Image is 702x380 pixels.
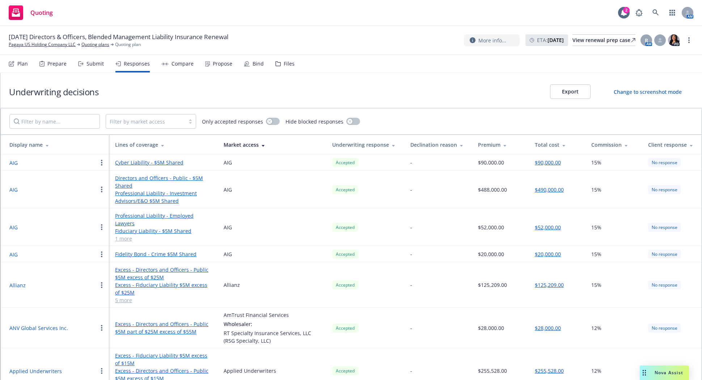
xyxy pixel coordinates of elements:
div: Total cost [535,141,580,149]
div: Accepted [332,158,358,167]
a: Excess - Directors and Officers - Public $5M part of $25M excess of $55M [115,320,212,335]
button: Applied Underwriters [9,367,62,375]
span: Quoting plan [115,41,141,48]
button: $52,000.00 [535,224,561,231]
span: 12% [591,367,601,375]
span: Quoting [30,10,53,16]
button: $255,528.00 [535,367,564,375]
div: Underwriting response [332,141,399,149]
a: Quoting plans [81,41,109,48]
span: 12% [591,324,601,332]
a: Excess - Fiduciary Liability $5M excess of $15M [115,352,212,367]
h1: Underwriting decisions [9,86,98,98]
div: $255,528.00 [478,367,507,375]
div: Submit [86,61,104,67]
div: Client response [648,141,696,149]
div: No response [648,185,681,194]
div: Change to screenshot mode [614,88,682,96]
div: AIG [224,186,232,193]
div: - [410,281,412,289]
div: Market access [224,141,321,149]
div: Display name [9,141,103,149]
div: Files [284,61,295,67]
div: Accepted [332,250,358,259]
div: Allianz [224,281,240,289]
div: - [410,250,412,258]
a: Pagaya US Holding Company LLC [9,41,76,48]
span: 15% [591,281,601,289]
a: Switch app [665,5,680,20]
span: ETA : [537,36,564,44]
button: Export [550,84,591,99]
a: View renewal prep case [572,34,635,46]
div: View renewal prep case [572,35,635,46]
a: Quoting [6,3,56,23]
span: 15% [591,250,601,258]
div: No response [648,223,681,232]
div: Applied Underwriters [224,367,276,375]
div: - [410,224,412,231]
div: $488,000.00 [478,186,507,193]
div: - [410,367,412,375]
span: [DATE] Directors & Officers, Blended Management Liability Insurance Renewal [9,33,228,41]
div: $125,209.00 [478,281,507,289]
span: R [645,37,648,44]
div: AmTrust Financial Services [224,311,321,319]
button: More info... [464,34,520,46]
strong: [DATE] [547,37,564,43]
div: Accepted [332,366,358,375]
div: No response [648,250,681,259]
div: Accepted [332,323,358,333]
span: 15% [591,186,601,193]
a: Excess - Directors and Officers - Public $5M excess of $25M [115,266,212,281]
div: Bind [253,61,264,67]
div: AIG [224,250,232,258]
a: Fiduciary Liability - $5M Shared [115,227,212,235]
a: Professional Liability - Employed Lawyers [115,212,212,227]
img: photo [668,34,680,46]
a: 1 more [115,235,212,242]
button: AIG [9,224,18,231]
div: Accepted [332,280,358,289]
button: Change to screenshot mode [602,84,693,99]
div: No response [648,280,681,289]
button: AIG [9,251,18,258]
a: Fidelity Bond - Crime $5M Shared [115,250,212,258]
div: Premium [478,141,523,149]
div: RT Specialty Insurance Services, LLC (RSG Specialty, LLC) [224,329,321,344]
div: Accepted [332,223,358,232]
div: Declination reason [410,141,466,149]
a: Search [648,5,663,20]
span: 15% [591,224,601,231]
a: Report a Bug [632,5,646,20]
div: - [410,324,412,332]
button: Nova Assist [640,366,689,380]
a: Directors and Officers - Public - $5M Shared [115,174,212,189]
span: Hide blocked responses [286,118,343,125]
button: AIG [9,159,18,167]
button: Allianz [9,281,26,289]
a: Excess - Fiduciary Liability $5M excess of $25M [115,281,212,296]
div: - [410,159,412,166]
div: Wholesaler: [224,320,321,328]
div: 2 [623,7,630,13]
div: $28,000.00 [478,324,504,332]
div: Lines of coverage [115,141,212,149]
a: 5 more [115,296,212,304]
button: $28,000.00 [535,324,561,332]
span: Only accepted responses [202,118,263,125]
div: AIG [224,159,232,166]
div: No response [648,323,681,333]
div: Accepted [332,185,358,194]
span: More info... [478,37,506,44]
div: Commission [591,141,637,149]
div: Prepare [47,61,67,67]
div: Propose [213,61,232,67]
div: Responses [124,61,150,67]
button: $90,000.00 [535,159,561,166]
button: $490,000.00 [535,186,564,193]
button: $20,000.00 [535,250,561,258]
div: AIG [224,224,232,231]
div: Plan [17,61,28,67]
div: No response [648,158,681,167]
